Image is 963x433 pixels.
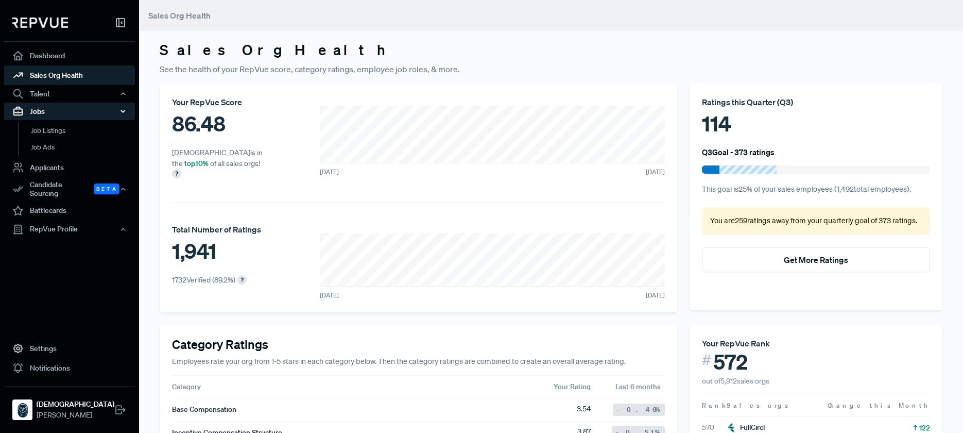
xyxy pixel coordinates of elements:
h6: Q3 Goal - 373 ratings [702,147,775,157]
span: 570 [702,422,727,433]
span: Rank [702,401,727,410]
span: [DEMOGRAPHIC_DATA] is in the of all sales orgs! [172,148,263,168]
p: You are 259 ratings away from your quarterly goal of 373 ratings . [710,215,922,227]
span: [DATE] [646,168,665,177]
div: 1,941 [172,236,261,267]
a: Sales Org Health [4,65,135,85]
span: out of 5,912 sales orgs [702,376,769,386]
span: [PERSON_NAME] [37,410,114,421]
a: Job Listings [18,123,149,139]
div: Total Number of Ratings [172,223,261,236]
p: This goal is 25 % of your sales employees ( 1,492 total employees). [702,184,930,195]
span: 572 [713,349,748,374]
span: Your RepVue Rank [702,338,770,348]
button: Candidate Sourcing Beta [4,177,135,201]
a: Notifications [4,358,135,378]
a: Dashboard [4,46,135,65]
span: Last 6 months [615,381,665,392]
img: Samsara [14,402,31,418]
div: Your RepVue Score [172,96,271,108]
h3: Sales Org Health [160,41,942,59]
span: # [702,349,711,371]
a: Applicants [4,158,135,177]
span: Base Compensation [172,404,236,415]
a: Settings [4,339,135,358]
img: RepVue [12,18,68,28]
img: FullCircl [727,423,736,432]
span: Sales orgs [727,401,790,410]
button: Talent [4,85,135,103]
div: Ratings this Quarter ( Q3 ) [702,96,930,108]
div: Candidate Sourcing [4,177,135,201]
h4: Category Ratings [172,337,665,352]
button: Get More Ratings [702,247,930,272]
p: Employees rate your org from 1-5 stars in each category below. Then the category ratings are comb... [172,356,665,368]
strong: [DEMOGRAPHIC_DATA] [37,399,114,410]
span: -0.46 % [617,405,661,414]
a: Battlecards [4,201,135,221]
div: FullCircl [727,422,765,433]
span: Change this Month [828,401,930,410]
a: Samsara[DEMOGRAPHIC_DATA][PERSON_NAME] [4,386,135,425]
span: Category [172,382,201,391]
span: top 10 % [184,159,209,168]
button: RepVue Profile [4,221,135,238]
p: See the health of your RepVue score, category ratings, employee job roles, & more. [160,63,942,75]
div: 114 [702,108,930,139]
span: [DATE] [320,291,339,300]
a: Job Ads [18,139,149,156]
div: 86.48 [172,108,271,139]
span: Your Rating [554,382,591,391]
span: Sales Org Health [148,10,211,21]
span: [DATE] [646,291,665,300]
p: 1732 Verified ( 89.2 %) [172,275,235,286]
button: Jobs [4,103,135,120]
span: Beta [94,184,119,194]
span: 122 [919,423,930,433]
span: [DATE] [320,168,339,177]
span: 3.54 [577,404,591,416]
